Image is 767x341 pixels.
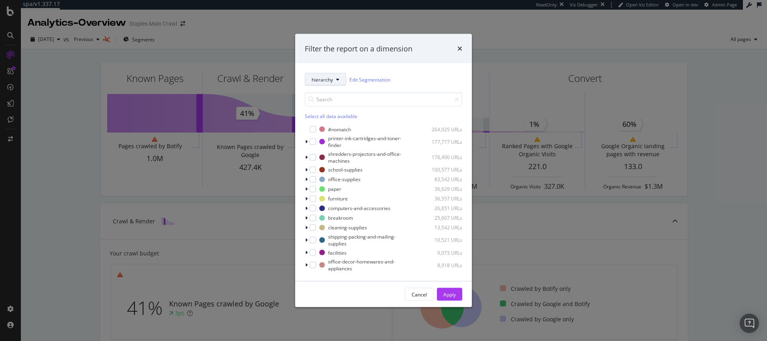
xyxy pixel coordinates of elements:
[328,258,414,272] div: office-decor-homewares-and-appliances
[328,233,412,247] div: shipping-packing-and-mailing-supplies
[305,73,346,86] button: hierarchy
[423,166,462,173] div: 100,577 URLs
[328,166,363,173] div: school-supplies
[305,113,462,120] div: Select all data available
[443,291,456,298] div: Apply
[423,195,462,202] div: 36,557 URLs
[328,214,353,221] div: breakroom
[328,176,361,183] div: office-supplies
[312,76,333,83] span: hierarchy
[328,135,412,149] div: printer-ink-cartridges-and-toner-finder
[423,224,462,231] div: 13,542 URLs
[423,186,462,192] div: 36,629 URLs
[423,176,462,183] div: 83,542 URLs
[305,92,462,106] input: Search
[423,214,462,221] div: 25,607 URLs
[423,126,462,133] div: 264,925 URLs
[328,205,390,212] div: computers-and-accessories
[328,150,415,164] div: shredders-projectors-and-office-machines
[328,224,367,231] div: cleaning-supplies
[305,43,412,54] div: Filter the report on a dimension
[405,288,434,301] button: Cancel
[424,237,462,243] div: 10,521 URLs
[349,75,390,84] a: Edit Segmentation
[412,291,427,298] div: Cancel
[295,34,472,307] div: modal
[328,249,347,256] div: facilities
[423,205,462,212] div: 26,651 URLs
[423,249,462,256] div: 9,073 URLs
[328,126,351,133] div: #nomatch
[328,195,348,202] div: furniture
[424,138,462,145] div: 177,777 URLs
[437,288,462,301] button: Apply
[426,154,462,161] div: 176,490 URLs
[457,43,462,54] div: times
[425,261,462,268] div: 8,918 URLs
[328,186,341,192] div: paper
[740,314,759,333] div: Open Intercom Messenger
